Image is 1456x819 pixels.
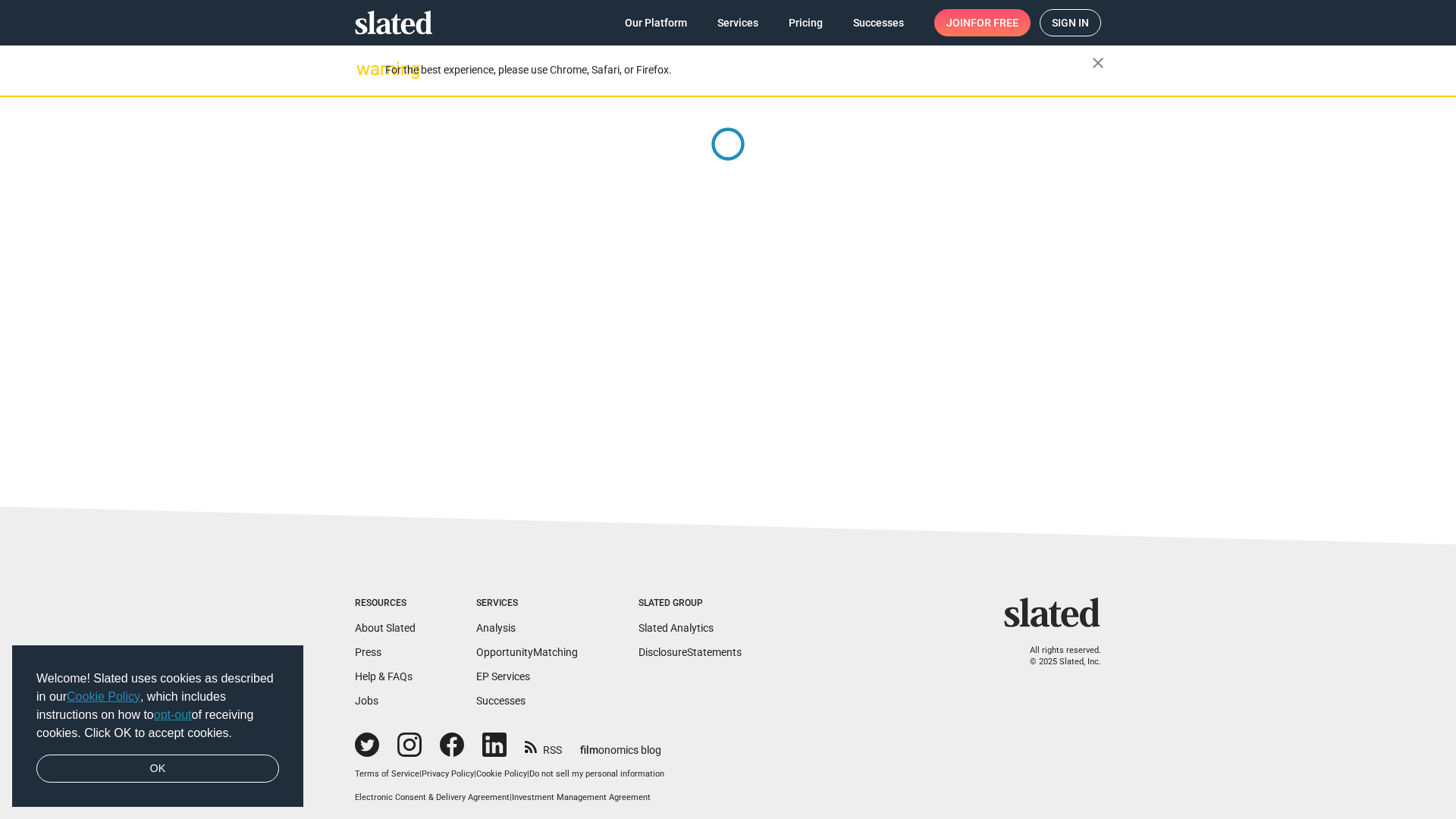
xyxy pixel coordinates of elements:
[613,9,699,36] a: Our Platform
[476,695,526,707] a: Successes
[355,769,419,779] a: Terms of Service
[934,9,1031,36] a: Joinfor free
[474,769,476,779] span: |
[355,646,381,658] a: Press
[355,622,416,634] a: About Slated
[639,598,742,610] div: Slated Group
[385,60,1092,80] div: For the best experience, please use Chrome, Safari, or Firefox.
[476,769,527,779] a: Cookie Policy
[525,734,562,758] a: RSS
[777,9,835,36] a: Pricing
[1014,645,1101,667] p: All rights reserved. © 2025 Slated, Inc.
[946,9,1018,36] span: Join
[510,792,512,802] span: |
[1040,9,1101,36] a: Sign in
[476,622,516,634] a: Analysis
[36,670,279,742] span: Welcome! Slated uses cookies as described in our , which includes instructions on how to of recei...
[580,731,661,758] a: filmonomics blog
[625,9,687,36] span: Our Platform
[971,9,1018,36] span: for free
[356,60,375,78] mat-icon: warning
[705,9,770,36] a: Services
[639,646,742,658] a: DisclosureStatements
[476,598,578,610] div: Services
[422,769,474,779] a: Privacy Policy
[512,792,651,802] a: Investment Management Agreement
[476,646,578,658] a: OpportunityMatching
[841,9,916,36] a: Successes
[355,598,416,610] div: Resources
[717,9,758,36] span: Services
[154,708,192,721] a: opt-out
[580,744,598,756] span: film
[476,670,530,682] a: EP Services
[1089,54,1107,72] mat-icon: close
[355,792,510,802] a: Electronic Consent & Delivery Agreement
[36,755,279,783] a: dismiss cookie message
[789,9,823,36] span: Pricing
[355,670,413,682] a: Help & FAQs
[419,769,422,779] span: |
[529,769,664,780] button: Do not sell my personal information
[527,769,529,779] span: |
[12,645,303,808] div: cookieconsent
[355,695,378,707] a: Jobs
[853,9,904,36] span: Successes
[1052,10,1089,36] span: Sign in
[639,622,714,634] a: Slated Analytics
[67,690,140,703] a: Cookie Policy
